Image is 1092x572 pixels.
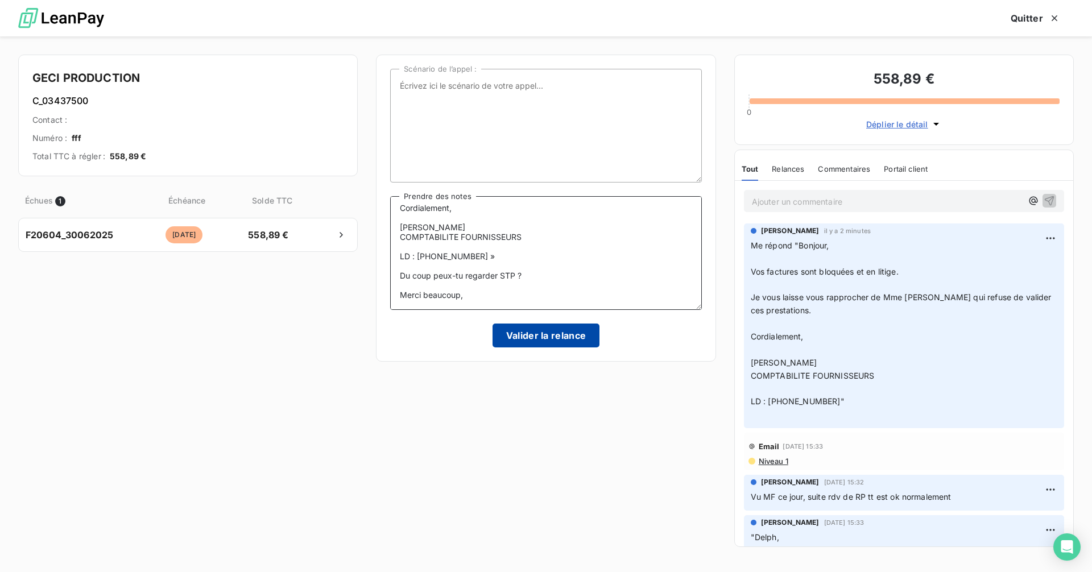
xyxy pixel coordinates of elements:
button: Déplier le détail [863,118,945,131]
span: 0 [747,107,751,117]
span: Numéro : [32,132,67,144]
span: LD : [PHONE_NUMBER]" [751,396,845,406]
span: Commentaires [818,164,870,173]
span: Déplier le détail [866,118,928,130]
span: Contact : [32,114,67,126]
span: COMPTABILITE FOURNISSEURS [751,371,875,380]
span: il y a 2 minutes [824,227,871,234]
span: Tout [742,164,759,173]
span: Me répond "Bonjour, [751,241,829,250]
span: Échéance [134,194,240,206]
span: Portail client [884,164,928,173]
span: Total TTC à régler : [32,151,105,162]
span: Solde TTC [242,194,302,206]
textarea: "Mattéo, J’ai relancé ces factures, Voici ce que la compta me répond…. « Bonjour, Vos factures so... [390,196,701,310]
span: Échues [25,194,53,206]
h4: GECI PRODUCTION [32,69,344,87]
span: Relances [772,164,804,173]
span: [PERSON_NAME] [761,517,820,528]
span: [DATE] 15:33 [824,519,864,526]
button: Valider la relance [493,324,600,347]
button: Quitter [997,6,1074,30]
span: Niveau 1 [758,457,788,466]
span: 558,89 € [238,228,298,242]
span: Vos factures sont bloquées et en litige. [751,267,899,276]
span: [PERSON_NAME] [761,477,820,487]
span: Je vous laisse vous rapprocher de Mme [PERSON_NAME] qui refuse de valider ces prestations. [751,292,1054,315]
span: fff [72,132,81,144]
span: "Delph, [751,532,779,542]
span: F20604_30062025 [26,228,113,242]
span: [DATE] [166,226,202,243]
span: [PERSON_NAME] [751,358,817,367]
span: [DATE] 15:33 [783,443,823,450]
span: [PERSON_NAME] [761,226,820,236]
div: Open Intercom Messenger [1053,533,1081,561]
h6: C_03437500 [32,94,344,107]
img: logo LeanPay [18,3,104,34]
span: Email [759,442,780,451]
span: Cordialement, [751,331,804,341]
span: 1 [55,196,65,206]
h3: 558,89 € [748,69,1060,92]
span: Vu MF ce jour, suite rdv de RP tt est ok normalement [751,492,952,501]
span: [DATE] 15:32 [824,479,864,486]
span: 558,89 € [110,151,146,162]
